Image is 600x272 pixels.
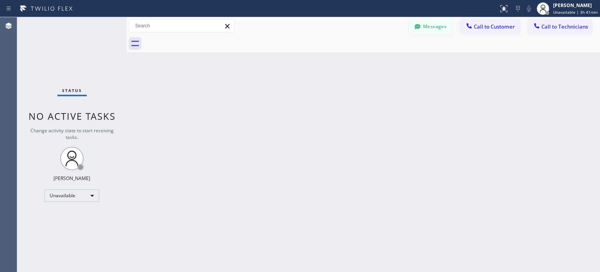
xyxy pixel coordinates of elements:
span: Call to Technicians [541,23,588,30]
div: [PERSON_NAME] [553,2,598,9]
button: Call to Customer [460,19,520,34]
div: [PERSON_NAME] [54,175,90,182]
button: Call to Technicians [528,19,592,34]
button: Mute [523,3,534,14]
span: Unavailable | 3h 41min [553,9,598,15]
span: No active tasks [29,110,116,122]
input: Search [129,20,234,32]
span: Status [62,88,82,93]
span: Change activity state to start receiving tasks. [30,127,114,141]
div: Unavailable [45,189,99,202]
span: Call to Customer [474,23,515,30]
button: Messages [409,19,452,34]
